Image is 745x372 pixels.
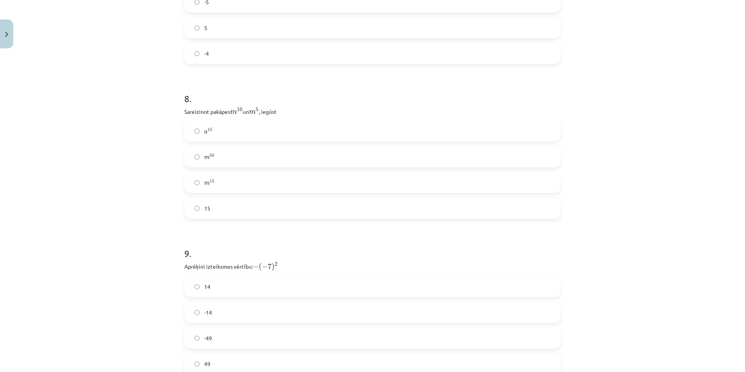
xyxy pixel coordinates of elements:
span: m [204,156,210,159]
span: -14 [204,308,212,317]
input: 14 [194,284,199,289]
img: icon-close-lesson-0947bae3869378f0d4975bcd49f059093ad1ed9edebbc8119c70593378902aed.svg [5,32,8,37]
span: -49 [204,334,212,342]
p: Sareizinot pakāpes un , iegūst [184,106,561,116]
span: m [230,110,237,114]
span: 15 [210,180,214,183]
input: 5 [194,25,199,30]
span: − [253,264,259,269]
h1: 8 . [184,80,561,104]
input: -49 [194,336,199,341]
span: 7 [268,263,272,269]
span: 15 [204,204,210,213]
span: ( [259,263,262,271]
input: -14 [194,310,199,315]
span: 2 [275,262,277,266]
input: -4 [194,51,199,56]
span: m [204,182,210,185]
input: 15 [194,206,199,211]
span: -4 [204,50,209,58]
span: 14 [204,283,210,291]
span: ) [272,263,275,271]
h1: 9 . [184,234,561,259]
span: − [262,264,268,269]
span: 10 [237,108,242,112]
input: 49 [194,361,199,367]
span: 49 [204,360,210,368]
span: 50 [210,154,214,158]
p: Aprēķini izteiksmes vērtību: [184,261,561,271]
span: a [204,130,208,134]
span: 5 [256,108,258,112]
span: 15 [208,128,212,132]
span: m [249,110,256,114]
span: 5 [204,24,207,32]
